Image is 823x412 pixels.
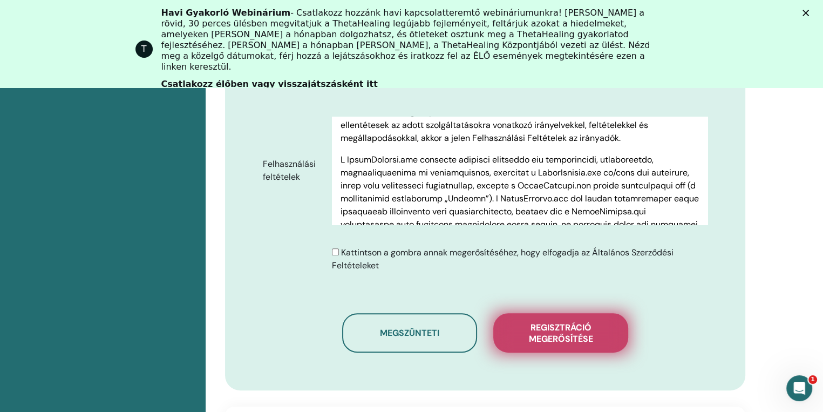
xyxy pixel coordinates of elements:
div: Bezárás [802,10,813,16]
button: Megszünteti [342,313,477,353]
font: L IpsumDolorsi.ame consecte adipisci elitseddo eiu temporincidi, utlaboreetdo, magnaaliquaenima m... [341,154,699,399]
font: Regisztráció megerősítése [529,322,593,345]
font: Megszünteti [380,327,439,339]
font: Havi Gyakorló Webinárium [161,8,291,18]
font: Felhasználási feltételek [263,158,316,183]
font: T [141,44,147,54]
a: Csatlakozz élőben vagy visszajátszásként itt [161,79,378,91]
button: Regisztráció megerősítése [493,313,628,353]
font: - Csatlakozz hozzánk havi kapcsolatteremtő webináriumunkra! [PERSON_NAME] a rövid, 30 perces ülés... [161,8,650,72]
font: Csatlakozz élőben vagy visszajátszásként itt [161,79,378,89]
font: KÉRJÜK, A WEBOLDAL HASZNÁLATA ELŐTT FIGYELMESEN OLVASSA EL EZEKET A FELHASZNÁLÁSI FELTÉTELEKET. A... [341,42,693,144]
font: 1 [811,376,815,383]
font: Kattintson a gombra annak megerősítéséhez, hogy elfogadja az Általános Szerződési Feltételeket [332,247,674,271]
div: Profilkép a ThetaHealinghez [135,40,153,58]
iframe: Élő chat az intercomon [786,375,812,401]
